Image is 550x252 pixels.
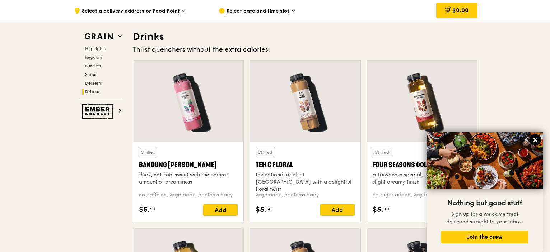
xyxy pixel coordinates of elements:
[85,46,106,51] span: Highlights
[256,191,354,199] div: vegetarian, contains dairy
[452,7,469,14] span: $0.00
[383,206,389,212] span: 00
[446,211,523,225] span: Sign up for a welcome treat delivered straight to your inbox.
[139,148,157,157] div: Chilled
[373,191,471,199] div: no sugar added, vegan
[150,206,155,212] span: 50
[85,89,99,94] span: Drinks
[256,148,274,157] div: Chilled
[139,160,238,170] div: Bandung [PERSON_NAME]
[133,30,477,43] h3: Drinks
[85,81,102,86] span: Desserts
[373,148,391,157] div: Chilled
[85,63,101,68] span: Bundles
[373,160,471,170] div: Four Seasons Oolong
[139,204,150,215] span: $5.
[85,72,96,77] span: Sides
[85,55,103,60] span: Regulars
[530,134,541,146] button: Close
[82,8,180,15] span: Select a delivery address or Food Point
[441,231,528,243] button: Join the crew
[373,171,471,186] div: a Taiwanese special, floral notes with a slight creamy finish
[427,132,543,189] img: DSC07876-Edit02-Large.jpeg
[447,199,522,208] span: Nothing but good stuff
[256,160,354,170] div: Teh C Floral
[320,204,355,216] div: Add
[133,44,477,54] div: Thirst quenchers without the extra calories.
[139,191,238,199] div: no caffeine, vegetarian, contains dairy
[256,204,266,215] span: $5.
[227,8,289,15] span: Select date and time slot
[256,171,354,193] div: the national drink of [GEOGRAPHIC_DATA] with a delightful floral twist
[139,171,238,186] div: thick, not-too-sweet with the perfect amount of creaminess
[373,204,383,215] span: $5.
[266,206,272,212] span: 50
[82,104,115,119] img: Ember Smokery web logo
[82,30,115,43] img: Grain web logo
[203,204,238,216] div: Add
